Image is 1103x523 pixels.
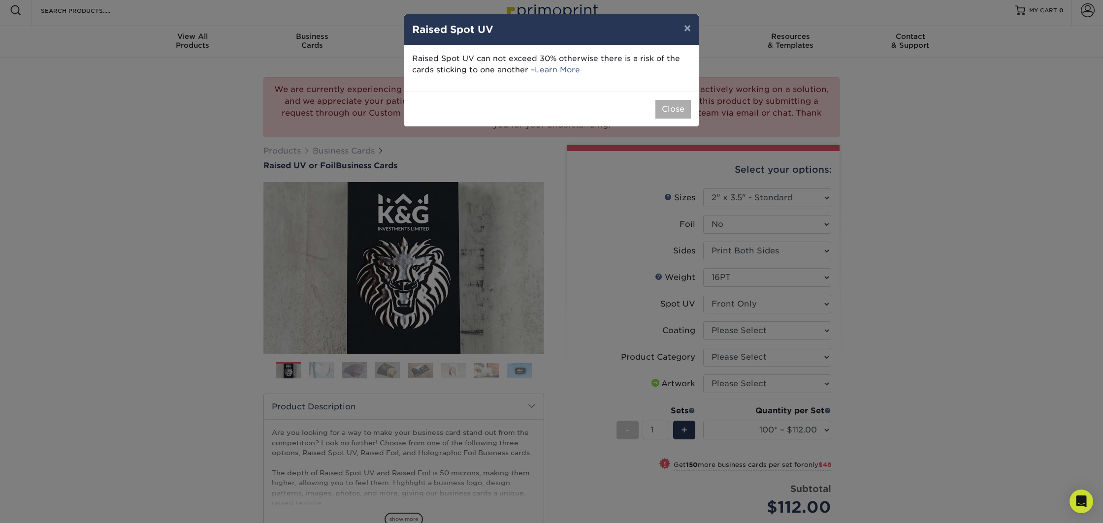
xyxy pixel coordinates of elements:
[676,14,699,42] button: ×
[412,53,691,76] p: Raised Spot UV can not exceed 30% otherwise there is a risk of the cards sticking to one another –
[535,65,580,74] a: Learn More
[412,22,691,37] h4: Raised Spot UV
[1070,490,1093,513] div: Open Intercom Messenger
[655,100,691,119] button: Close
